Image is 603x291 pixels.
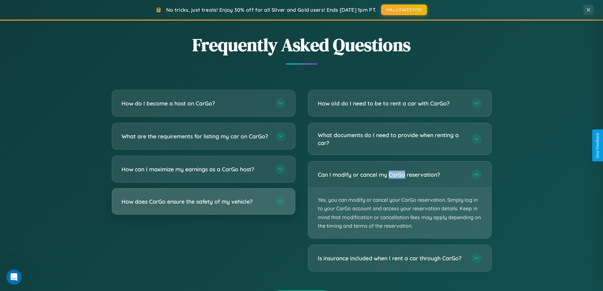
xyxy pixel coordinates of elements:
[308,188,491,238] p: Yes, you can modify or cancel your CarGo reservation. Simply log in to your CarGo account and acc...
[166,7,376,13] span: No tricks, just treats! Enjoy 30% off for all Silver and Gold users! Ends [DATE] 1pm PT.
[122,165,269,173] h3: How can I maximize my earnings as a CarGo host?
[381,4,427,15] button: HALLOWEEN30
[6,269,22,285] iframe: Intercom live chat
[318,131,465,147] h3: What documents do I need to provide when renting a car?
[318,99,465,107] h3: How old do I need to be to rent a car with CarGo?
[122,132,269,140] h3: What are the requirements for listing my car on CarGo?
[122,198,269,206] h3: How does CarGo ensure the safety of my vehicle?
[318,254,465,262] h3: Is insurance included when I rent a car through CarGo?
[122,99,269,107] h3: How do I become a host on CarGo?
[595,133,600,158] div: Give Feedback
[112,33,492,57] h2: Frequently Asked Questions
[318,171,465,179] h3: Can I modify or cancel my CarGo reservation?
